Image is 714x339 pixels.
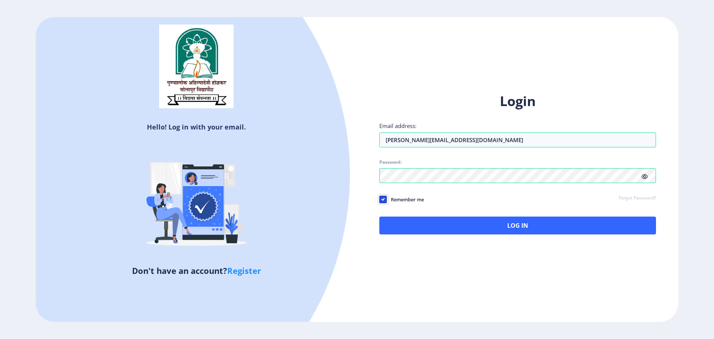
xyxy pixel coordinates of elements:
[379,122,416,129] label: Email address:
[131,134,261,265] img: Verified-rafiki.svg
[379,132,656,147] input: Email address
[41,265,351,276] h5: Don't have an account?
[619,195,656,202] a: Forgot Password?
[159,25,234,109] img: sulogo.png
[379,92,656,110] h1: Login
[387,195,424,204] span: Remember me
[379,217,656,234] button: Log In
[227,265,261,276] a: Register
[379,159,402,165] label: Password:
